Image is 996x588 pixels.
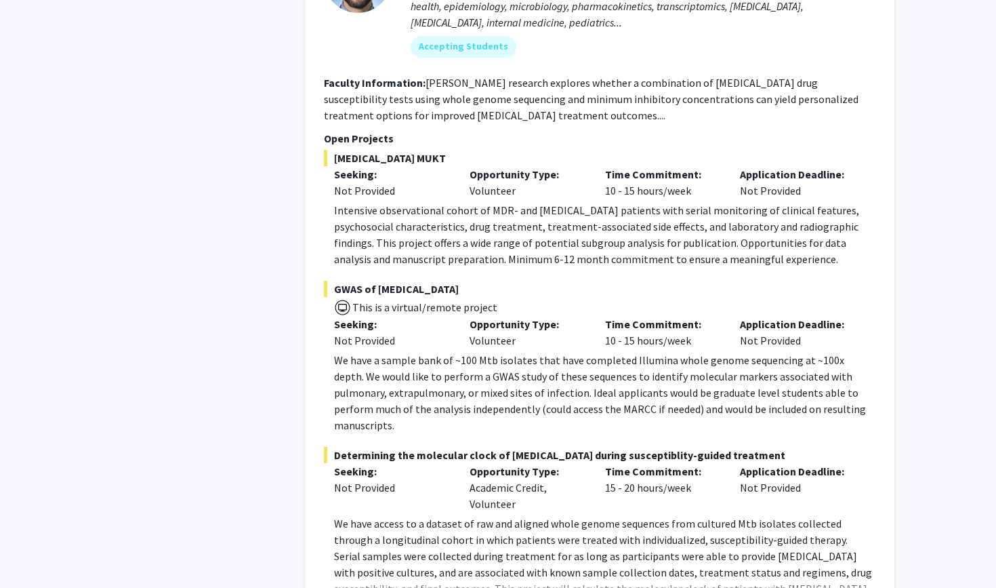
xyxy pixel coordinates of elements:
p: Application Deadline: [740,166,855,182]
p: Time Commitment: [605,316,720,332]
p: Seeking: [334,166,449,182]
p: Intensive observational cohort of MDR- and [MEDICAL_DATA] patients with serial monitoring of clin... [334,202,875,267]
div: Not Provided [730,166,865,199]
div: Not Provided [334,332,449,349]
div: 10 - 15 hours/week [595,166,730,199]
span: Determining the molecular clock of [MEDICAL_DATA] during susceptiblity-guided treatment [324,447,875,463]
p: Time Commitment: [605,166,720,182]
p: Application Deadline: [740,463,855,479]
span: This is a virtual/remote project [351,300,497,314]
p: Seeking: [334,463,449,479]
p: Application Deadline: [740,316,855,332]
p: Opportunity Type: [470,463,585,479]
b: Faculty Information: [324,76,426,90]
div: Volunteer [459,166,595,199]
fg-read-more: [PERSON_NAME] research explores whether a combination of [MEDICAL_DATA] drug susceptibility tests... [324,76,858,122]
p: We have a sample bank of ~100 Mtb isolates that have completed Illumina whole genome sequencing a... [334,352,875,433]
p: Open Projects [324,130,875,146]
p: Opportunity Type: [470,166,585,182]
div: 10 - 15 hours/week [595,316,730,349]
span: GWAS of [MEDICAL_DATA] [324,281,875,297]
mat-chip: Accepting Students [411,36,516,58]
p: Seeking: [334,316,449,332]
div: Not Provided [334,479,449,496]
div: 15 - 20 hours/week [595,463,730,512]
div: Volunteer [459,316,595,349]
div: Not Provided [730,316,865,349]
div: Academic Credit, Volunteer [459,463,595,512]
iframe: Chat [10,527,58,578]
div: Not Provided [730,463,865,512]
p: Opportunity Type: [470,316,585,332]
span: [MEDICAL_DATA] MUKT [324,150,875,166]
p: Time Commitment: [605,463,720,479]
div: Not Provided [334,182,449,199]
